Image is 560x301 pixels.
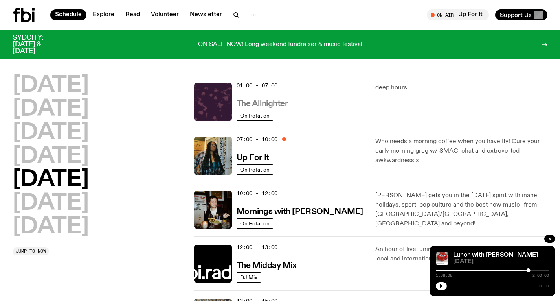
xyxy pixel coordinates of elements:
[13,122,89,144] button: [DATE]
[194,191,232,229] img: Sam blankly stares at the camera, brightly lit by a camera flash wearing a hat collared shirt and...
[453,259,549,265] span: [DATE]
[146,9,184,20] a: Volunteer
[237,82,277,89] span: 01:00 - 07:00
[237,190,277,197] span: 10:00 - 12:00
[13,247,49,255] button: Jump to now
[436,273,452,277] span: 1:38:08
[88,9,119,20] a: Explore
[13,216,89,238] button: [DATE]
[237,154,269,162] h3: Up For It
[453,252,538,258] a: Lunch with [PERSON_NAME]
[237,152,269,162] a: Up For It
[375,137,547,165] p: Who needs a morning coffee when you have Ify! Cure your early morning grog w/ SMAC, chat and extr...
[240,113,270,118] span: On Rotation
[237,136,277,143] span: 07:00 - 10:00
[237,98,288,108] a: The Allnighter
[13,169,89,191] button: [DATE]
[194,137,232,175] img: Ify - a Brown Skin girl with black braided twists, looking up to the side with her tongue stickin...
[375,83,547,92] p: deep hours.
[13,98,89,120] button: [DATE]
[237,262,297,270] h3: The Midday Mix
[13,35,63,55] h3: SYDCITY: [DATE] & [DATE]
[495,9,547,20] button: Support Us
[240,220,270,226] span: On Rotation
[13,192,89,214] button: [DATE]
[237,272,261,283] a: DJ Mix
[16,249,46,253] span: Jump to now
[237,244,277,251] span: 12:00 - 13:00
[532,273,549,277] span: 2:00:00
[240,166,270,172] span: On Rotation
[237,260,297,270] a: The Midday Mix
[237,218,273,229] a: On Rotation
[237,208,363,216] h3: Mornings with [PERSON_NAME]
[13,146,89,168] button: [DATE]
[500,11,532,18] span: Support Us
[375,245,547,264] p: An hour of live, uninterrupted music from some of the best local and international DJs. Start you...
[50,9,86,20] a: Schedule
[237,164,273,175] a: On Rotation
[375,191,547,229] p: [PERSON_NAME] gets you in the [DATE] spirit with inane holidays, sport, pop culture and the best ...
[198,41,362,48] p: ON SALE NOW! Long weekend fundraiser & music festival
[237,206,363,216] a: Mornings with [PERSON_NAME]
[427,9,489,20] button: On AirUp For It
[237,111,273,121] a: On Rotation
[13,75,89,97] button: [DATE]
[240,274,257,280] span: DJ Mix
[185,9,227,20] a: Newsletter
[237,100,288,108] h3: The Allnighter
[121,9,145,20] a: Read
